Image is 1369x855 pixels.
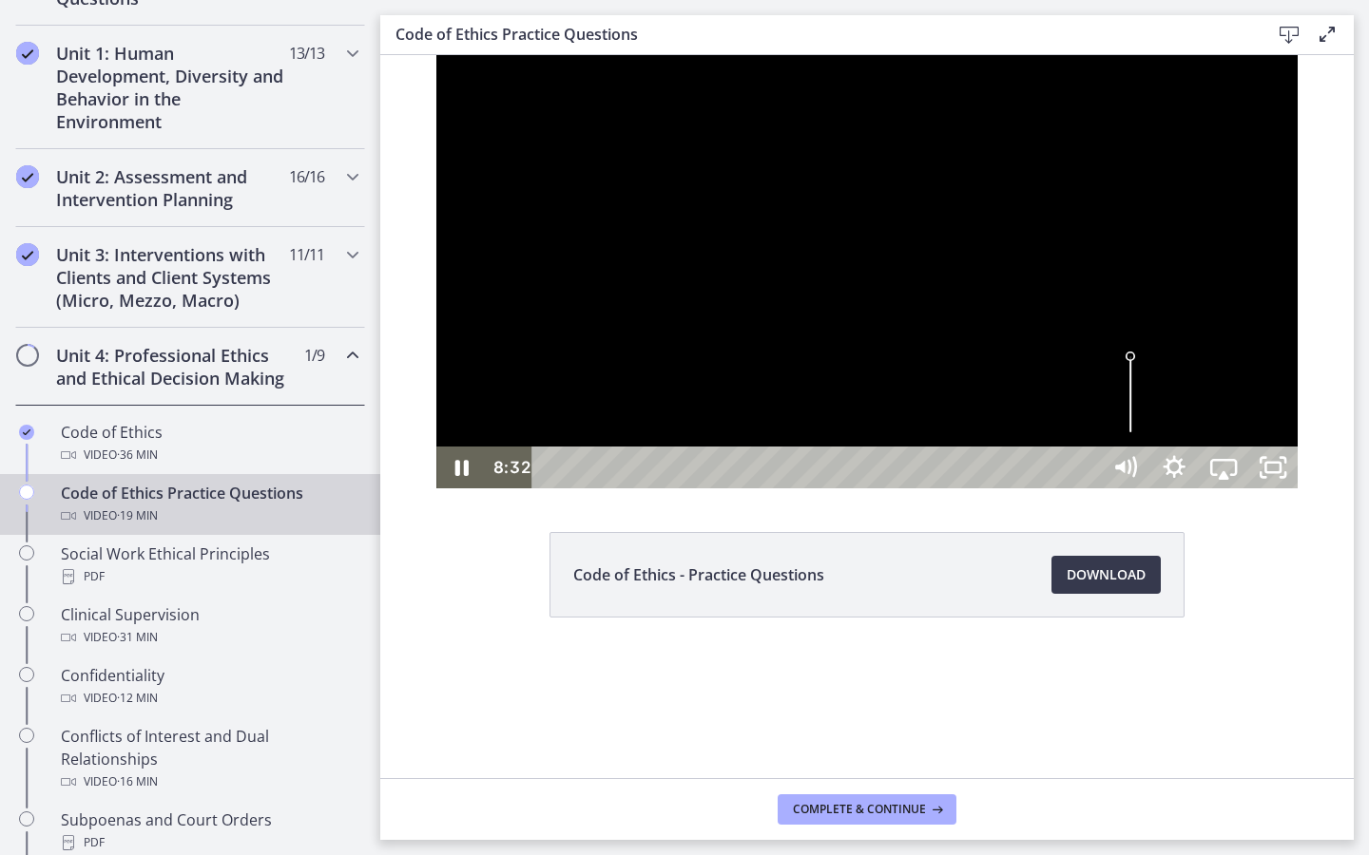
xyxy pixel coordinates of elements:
[395,23,1240,46] h3: Code of Ethics Practice Questions
[61,831,357,854] div: PDF
[117,626,158,649] span: · 31 min
[19,425,34,440] i: Completed
[61,770,357,793] div: Video
[61,603,357,649] div: Clinical Supervision
[720,391,769,433] button: Mute
[573,563,824,586] span: Code of Ethics - Practice Questions
[289,165,324,188] span: 16 / 16
[1067,563,1146,586] span: Download
[16,42,39,65] i: Completed
[61,664,357,710] div: Confidentiality
[16,165,39,188] i: Completed
[117,444,158,466] span: · 36 min
[61,482,357,527] div: Code of Ethics Practice Questions
[117,504,158,527] span: · 19 min
[117,770,158,793] span: · 16 min
[61,626,357,649] div: Video
[61,421,357,466] div: Code of Ethics
[61,808,357,854] div: Subpoenas and Court Orders
[793,802,926,817] span: Complete & continue
[868,391,917,433] button: Unfullscreen
[56,344,288,389] h2: Unit 4: Professional Ethics and Ethical Decision Making
[819,391,868,433] button: Airplay
[769,391,819,433] button: Show settings menu
[304,344,324,367] span: 1 / 9
[731,287,769,391] div: Volume
[61,725,357,793] div: Conflicts of Interest and Dual Relationships
[61,542,357,588] div: Social Work Ethical Principles
[1051,556,1161,594] a: Download
[56,243,288,312] h2: Unit 3: Interventions with Clients and Client Systems (Micro, Mezzo, Macro)
[380,55,1354,488] iframe: Video Lesson
[117,687,158,710] span: · 12 min
[289,42,324,65] span: 13 / 13
[56,165,288,211] h2: Unit 2: Assessment and Intervention Planning
[778,794,956,825] button: Complete & continue
[56,42,288,133] h2: Unit 1: Human Development, Diversity and Behavior in the Environment
[289,243,324,266] span: 11 / 11
[16,243,39,266] i: Completed
[61,444,357,466] div: Video
[61,565,357,588] div: PDF
[61,687,357,710] div: Video
[61,504,357,527] div: Video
